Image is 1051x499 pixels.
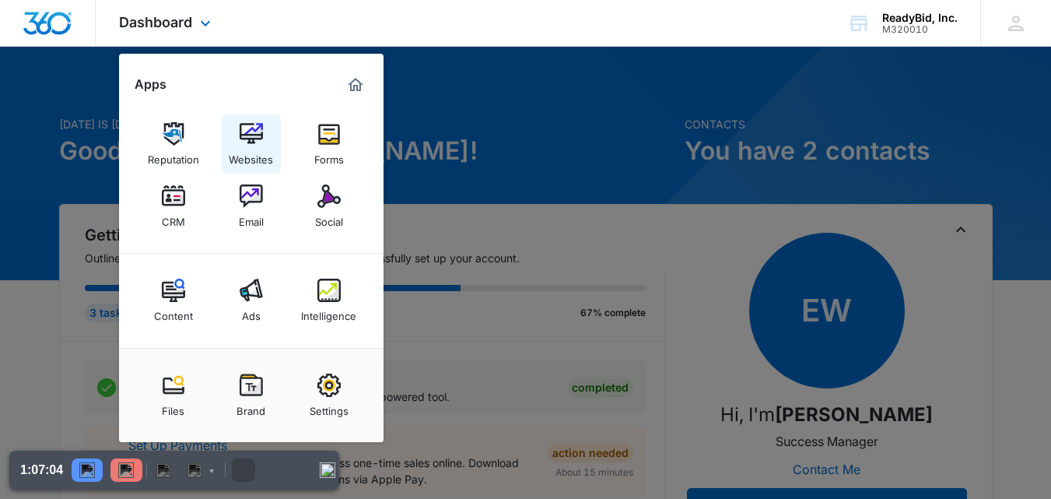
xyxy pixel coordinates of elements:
div: Settings [310,397,349,417]
a: Settings [300,366,359,425]
div: Files [162,397,184,417]
div: Websites [229,146,273,166]
a: Email [222,177,281,236]
a: Social [300,177,359,236]
a: Forms [300,114,359,174]
div: Brand [236,397,265,417]
a: Reputation [144,114,203,174]
div: Ads [242,302,261,322]
div: Intelligence [301,302,356,322]
a: Files [144,366,203,425]
a: Ads [222,271,281,330]
span: Dashboard [119,14,192,30]
h2: Apps [135,77,166,92]
div: account name [882,12,958,24]
a: CRM [144,177,203,236]
div: Social [315,208,343,228]
div: Content [154,302,193,322]
a: Intelligence [300,271,359,330]
div: account id [882,24,958,35]
div: CRM [162,208,185,228]
div: Forms [314,146,344,166]
div: Email [239,208,264,228]
a: Marketing 360® Dashboard [343,72,368,97]
a: Content [144,271,203,330]
a: Websites [222,114,281,174]
a: Brand [222,366,281,425]
div: Reputation [148,146,199,166]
